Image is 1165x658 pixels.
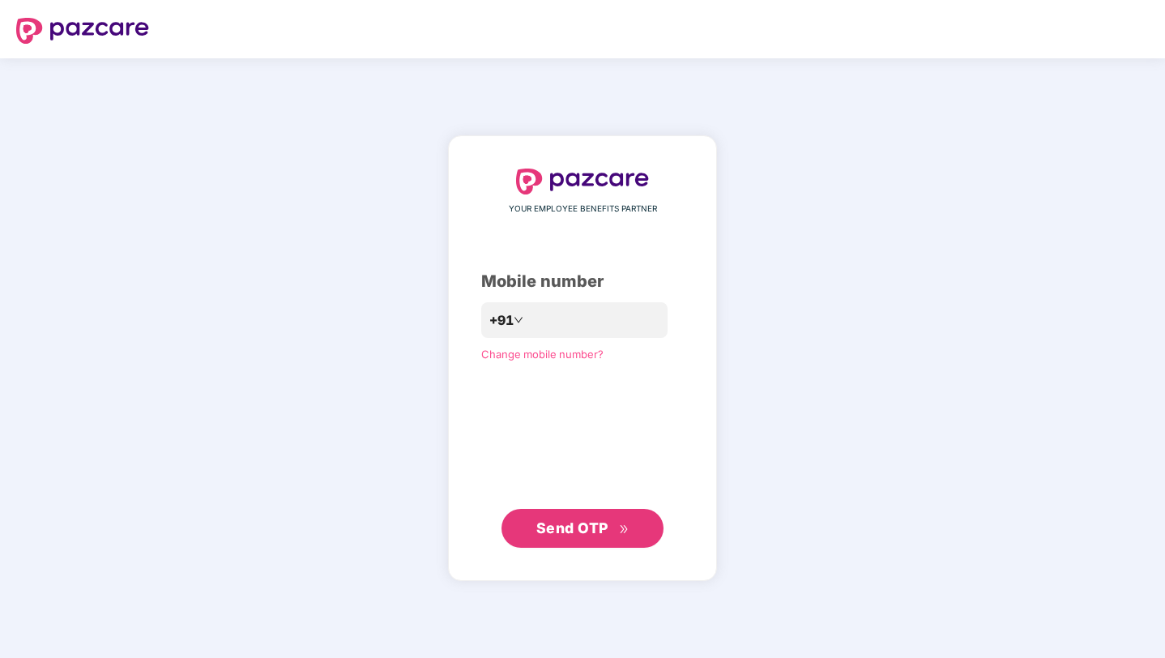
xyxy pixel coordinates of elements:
[16,18,149,44] img: logo
[481,348,604,361] a: Change mobile number?
[619,524,629,535] span: double-right
[516,169,649,194] img: logo
[536,519,608,536] span: Send OTP
[501,509,664,548] button: Send OTPdouble-right
[489,310,514,331] span: +91
[481,269,684,294] div: Mobile number
[514,315,523,325] span: down
[509,203,657,216] span: YOUR EMPLOYEE BENEFITS PARTNER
